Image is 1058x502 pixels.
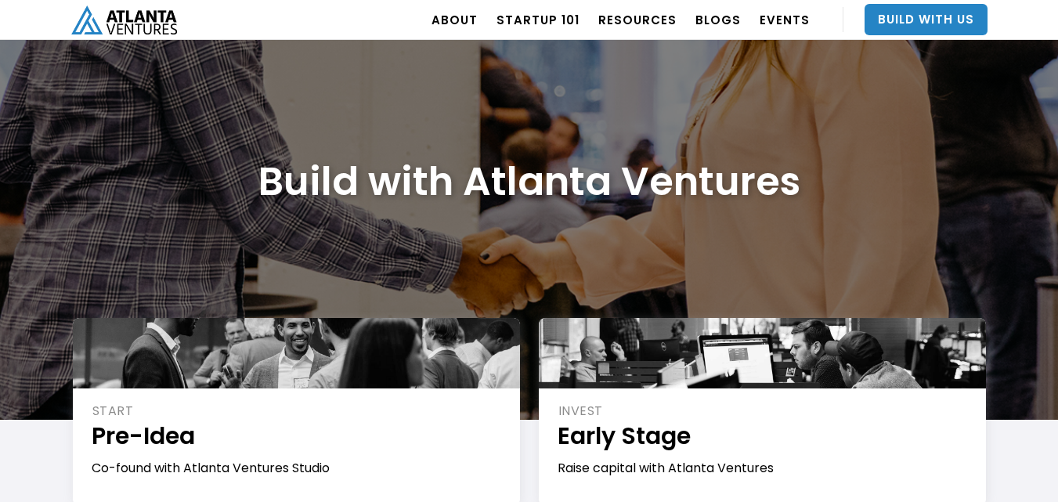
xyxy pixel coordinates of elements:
h1: Build with Atlanta Ventures [258,157,800,205]
div: Co-found with Atlanta Ventures Studio [92,460,503,477]
h1: Pre-Idea [92,420,503,452]
a: Build With Us [865,4,988,35]
div: INVEST [558,403,969,420]
div: Raise capital with Atlanta Ventures [558,460,969,477]
div: START [92,403,503,420]
h1: Early Stage [558,420,969,452]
